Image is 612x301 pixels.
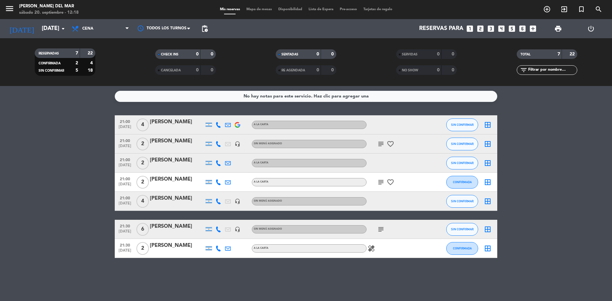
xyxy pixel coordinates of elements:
span: 2 [136,176,149,189]
strong: 7 [557,52,560,56]
span: 4 [136,195,149,208]
i: looks_5 [508,25,516,33]
span: SIN CONFIRMAR [451,199,474,203]
input: Filtrar por nombre... [528,67,577,74]
button: SIN CONFIRMAR [446,223,478,236]
span: SIN CONFIRMAR [451,161,474,165]
i: [DATE] [5,22,39,36]
i: menu [5,4,14,13]
span: [DATE] [117,163,133,170]
span: CHECK INS [161,53,178,56]
div: [PERSON_NAME] del Mar [19,3,79,10]
span: [DATE] [117,182,133,190]
span: 2 [136,242,149,255]
strong: 7 [76,51,78,55]
div: [PERSON_NAME] [150,194,204,203]
i: healing [368,245,375,252]
i: add_box [529,25,537,33]
span: pending_actions [201,25,208,32]
span: NO SHOW [402,69,418,72]
span: [DATE] [117,248,133,256]
strong: 0 [196,52,199,56]
span: 21:30 [117,241,133,248]
i: subject [377,226,385,233]
i: border_all [484,140,492,148]
span: SIN CONFIRMAR [39,69,64,72]
i: border_all [484,197,492,205]
span: [DATE] [117,229,133,237]
button: CONFIRMADA [446,176,478,189]
strong: 0 [331,52,335,56]
strong: 0 [211,68,215,72]
span: Mis reservas [217,8,243,11]
strong: 22 [570,52,576,56]
span: Cena [82,26,93,31]
span: SIN CONFIRMAR [451,142,474,146]
span: 21:00 [117,137,133,144]
div: [PERSON_NAME] [150,137,204,145]
i: headset_mic [235,226,240,232]
i: headset_mic [235,141,240,147]
strong: 0 [211,52,215,56]
span: A LA CARTA [254,247,268,249]
button: SIN CONFIRMAR [446,138,478,150]
span: A LA CARTA [254,123,268,126]
strong: 0 [452,52,455,56]
span: Lista de Espera [305,8,337,11]
span: RE AGENDADA [281,69,305,72]
button: SIN CONFIRMAR [446,157,478,169]
span: SIN CONFIRMAR [451,227,474,231]
i: border_all [484,121,492,129]
span: Reservas para [419,25,463,32]
button: SIN CONFIRMAR [446,195,478,208]
strong: 0 [196,68,199,72]
span: CONFIRMADA [39,62,61,65]
i: border_all [484,178,492,186]
span: 4 [136,118,149,131]
span: Sin menú asignado [254,142,282,145]
i: power_settings_new [587,25,595,32]
span: SERVIDAS [402,53,418,56]
span: SENTADAS [281,53,298,56]
div: [PERSON_NAME] [150,156,204,164]
span: 21:30 [117,222,133,229]
span: A LA CARTA [254,181,268,183]
span: Sin menú asignado [254,228,282,230]
i: favorite_border [387,178,394,186]
span: [DATE] [117,201,133,209]
div: No hay notas para este servicio. Haz clic para agregar una [244,93,369,100]
i: subject [377,140,385,148]
span: 21:00 [117,194,133,201]
strong: 0 [317,68,319,72]
i: arrow_drop_down [59,25,67,32]
span: TOTAL [521,53,530,56]
i: border_all [484,226,492,233]
i: filter_list [520,66,528,74]
i: headset_mic [235,198,240,204]
span: print [554,25,562,32]
span: CONFIRMADA [453,247,472,250]
img: google-logo.png [235,122,240,128]
i: turned_in_not [578,5,585,13]
div: [PERSON_NAME] [150,118,204,126]
div: sábado 20. septiembre - 12:18 [19,10,79,16]
div: [PERSON_NAME] [150,222,204,231]
strong: 0 [452,68,455,72]
strong: 0 [317,52,319,56]
span: 2 [136,157,149,169]
i: looks_one [466,25,474,33]
i: exit_to_app [560,5,568,13]
i: looks_3 [487,25,495,33]
button: CONFIRMADA [446,242,478,255]
i: search [595,5,602,13]
span: SIN CONFIRMAR [451,123,474,126]
span: 21:00 [117,175,133,182]
i: favorite_border [387,140,394,148]
div: [PERSON_NAME] [150,175,204,183]
span: [DATE] [117,144,133,151]
span: Mapa de mesas [243,8,275,11]
span: CONFIRMADA [453,180,472,184]
strong: 18 [88,68,94,73]
strong: 5 [76,68,78,73]
strong: 0 [437,68,440,72]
